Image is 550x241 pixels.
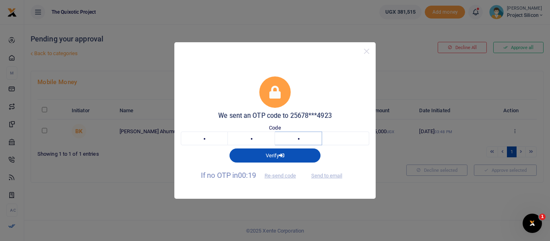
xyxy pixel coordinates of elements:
h5: We sent an OTP code to 25678***4923 [181,112,369,120]
iframe: Intercom live chat [523,214,542,233]
span: If no OTP in [201,171,303,179]
span: 00:19 [238,171,256,179]
label: Code [269,124,281,132]
span: 1 [539,214,546,220]
button: Close [361,45,372,57]
button: Verify [230,148,320,162]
